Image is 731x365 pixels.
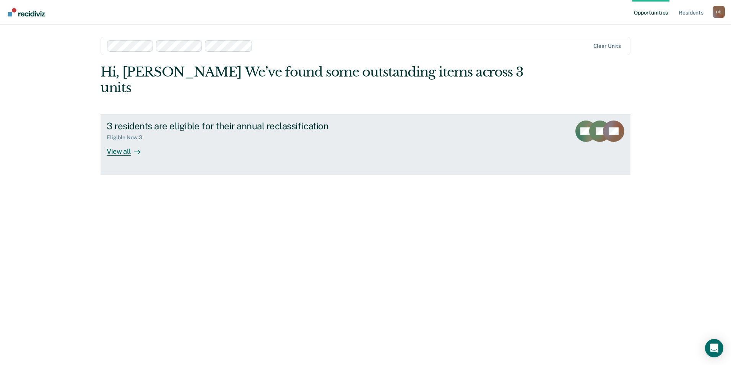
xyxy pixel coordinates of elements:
[107,134,148,141] div: Eligible Now : 3
[593,43,621,49] div: Clear units
[705,339,723,357] div: Open Intercom Messenger
[101,114,630,174] a: 3 residents are eligible for their annual reclassificationEligible Now:3View all
[101,64,525,96] div: Hi, [PERSON_NAME] We’ve found some outstanding items across 3 units
[107,121,375,132] div: 3 residents are eligible for their annual reclassification
[107,141,149,156] div: View all
[713,6,725,18] div: D B
[8,8,45,16] img: Recidiviz
[713,6,725,18] button: Profile dropdown button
